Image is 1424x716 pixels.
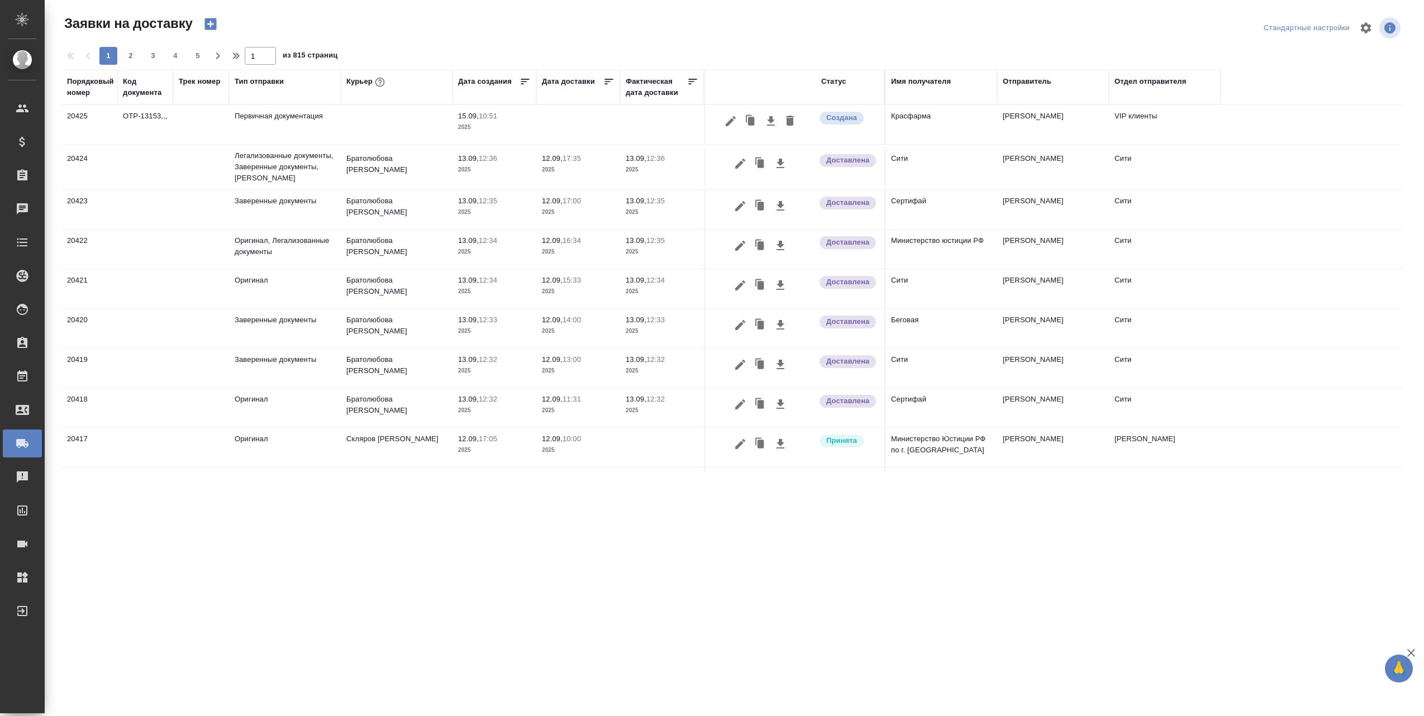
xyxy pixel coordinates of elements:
[458,405,531,416] p: 2025
[458,435,479,443] p: 12.09,
[61,105,117,144] td: 20425
[542,405,615,416] p: 2025
[826,435,857,446] p: Принята
[166,50,184,61] span: 4
[61,309,117,348] td: 20420
[542,435,563,443] p: 12.09,
[826,316,869,327] p: Доставлена
[1261,20,1352,37] div: split button
[229,388,341,427] td: Оригинал
[626,197,646,205] p: 13.09,
[731,153,750,174] button: Редактировать
[626,276,646,284] p: 13.09,
[626,326,698,337] p: 2025
[1385,655,1413,682] button: 🙏
[826,155,869,166] p: Доставлена
[542,236,563,245] p: 12.09,
[1379,17,1403,39] span: Посмотреть информацию
[818,195,879,211] div: Документы доставлены, фактическая дата доставки проставиться автоматически
[818,354,879,369] div: Документы доставлены, фактическая дата доставки проставиться автоматически
[750,275,771,296] button: Клонировать
[646,395,665,403] p: 12:32
[997,309,1109,348] td: [PERSON_NAME]
[997,269,1109,308] td: [PERSON_NAME]
[123,76,168,98] div: Код документа
[542,197,563,205] p: 12.09,
[542,164,615,175] p: 2025
[731,394,750,415] button: Редактировать
[750,195,771,217] button: Клонировать
[750,354,771,375] button: Клонировать
[1109,349,1221,388] td: Сити
[818,433,879,448] div: Курьер назначен
[885,190,997,229] td: Сертифай
[997,349,1109,388] td: [PERSON_NAME]
[542,246,615,257] p: 2025
[341,230,453,269] td: Братолюбова [PERSON_NAME]
[346,75,387,89] div: Курьер
[479,112,497,120] p: 10:51
[750,314,771,336] button: Клонировать
[197,15,224,34] button: Создать
[1115,76,1186,87] div: Отдел отправителя
[563,316,581,324] p: 14:00
[61,230,117,269] td: 20422
[780,111,799,132] button: Удалить
[542,286,615,297] p: 2025
[563,154,581,163] p: 17:35
[750,394,771,415] button: Клонировать
[458,445,531,456] p: 2025
[731,235,750,256] button: Редактировать
[885,309,997,348] td: Беговая
[542,445,615,456] p: 2025
[458,395,479,403] p: 13.09,
[341,147,453,187] td: Братолюбова [PERSON_NAME]
[997,230,1109,269] td: [PERSON_NAME]
[826,276,869,288] p: Доставлена
[626,236,646,245] p: 13.09,
[341,349,453,388] td: Братолюбова [PERSON_NAME]
[479,435,497,443] p: 17:05
[563,355,581,364] p: 13:00
[826,237,869,248] p: Доставлена
[341,467,453,507] td: Бородулин [PERSON_NAME]
[818,275,879,290] div: Документы доставлены, фактическая дата доставки проставиться автоматически
[626,246,698,257] p: 2025
[826,395,869,407] p: Доставлена
[61,349,117,388] td: 20419
[458,154,479,163] p: 13.09,
[458,122,531,133] p: 2025
[563,197,581,205] p: 17:00
[479,276,497,284] p: 12:34
[479,316,497,324] p: 12:33
[885,428,997,467] td: Министерство Юстиции РФ по г. [GEOGRAPHIC_DATA]
[885,230,997,269] td: Министерство юстиции РФ
[229,467,341,507] td: Заверенные документы
[479,197,497,205] p: 12:35
[997,428,1109,467] td: [PERSON_NAME]
[341,269,453,308] td: Братолюбова [PERSON_NAME]
[1352,15,1379,41] span: Настроить таблицу
[229,190,341,229] td: Заверенные документы
[229,349,341,388] td: Заверенные документы
[885,105,997,144] td: Красфарма
[826,112,857,123] p: Создана
[646,197,665,205] p: 12:35
[542,355,563,364] p: 12.09,
[626,365,698,376] p: 2025
[61,269,117,308] td: 20421
[771,275,790,296] button: Скачать
[283,49,337,65] span: из 815 страниц
[826,356,869,367] p: Доставлена
[771,195,790,217] button: Скачать
[821,76,846,87] div: Статус
[818,111,879,126] div: Новая заявка, еще не передана в работу
[626,405,698,416] p: 2025
[341,388,453,427] td: Братолюбова [PERSON_NAME]
[67,76,114,98] div: Порядковый номер
[885,147,997,187] td: Сити
[818,314,879,330] div: Документы доставлены, фактическая дата доставки проставиться автоматически
[458,76,512,87] div: Дата создания
[458,197,479,205] p: 13.09,
[542,326,615,337] p: 2025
